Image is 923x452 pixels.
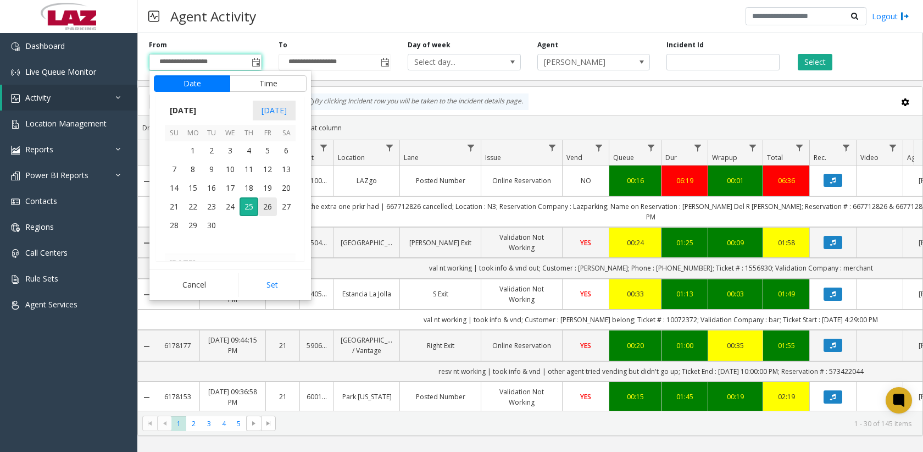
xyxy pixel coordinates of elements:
[316,140,331,155] a: Lot Filter Menu
[886,140,900,155] a: Video Filter Menu
[814,153,826,162] span: Rec.
[165,102,201,119] span: [DATE]
[138,239,155,247] a: Collapse Details
[307,289,327,299] a: 640597
[691,140,705,155] a: Dur Filter Menu
[184,179,202,197] span: 15
[11,94,20,103] img: 'icon'
[11,249,20,258] img: 'icon'
[488,175,555,186] a: Online Reservation
[202,141,221,160] td: Tuesday, September 2, 2025
[379,54,391,70] span: Toggle popup
[165,216,184,235] span: 28
[616,340,654,351] a: 00:20
[11,120,20,129] img: 'icon'
[184,179,202,197] td: Monday, September 15, 2025
[616,238,654,248] div: 00:24
[668,175,701,186] div: 06:19
[566,153,582,162] span: Vend
[2,85,137,111] a: Activity
[25,118,107,129] span: Location Management
[11,68,20,77] img: 'icon'
[770,340,803,351] div: 01:55
[341,175,393,186] a: LAZgo
[221,197,240,216] td: Wednesday, September 24, 2025
[715,340,756,351] a: 00:35
[221,141,240,160] td: Wednesday, September 3, 2025
[798,54,832,70] button: Select
[613,153,634,162] span: Queue
[11,172,20,180] img: 'icon'
[616,392,654,402] a: 00:15
[668,340,701,351] a: 01:00
[668,289,701,299] a: 01:13
[616,175,654,186] a: 00:16
[221,197,240,216] span: 24
[277,160,296,179] span: 13
[246,416,261,431] span: Go to the next page
[11,301,20,310] img: 'icon'
[485,153,501,162] span: Issue
[770,289,803,299] div: 01:49
[221,179,240,197] td: Wednesday, September 17, 2025
[148,3,159,30] img: pageIcon
[261,416,276,431] span: Go to the last page
[569,175,602,186] a: NO
[25,170,88,180] span: Power BI Reports
[258,141,277,160] span: 5
[872,10,909,22] a: Logout
[792,140,807,155] a: Total Filter Menu
[165,125,184,142] th: Su
[277,160,296,179] td: Saturday, September 13, 2025
[138,140,922,411] div: Data table
[644,140,659,155] a: Queue Filter Menu
[202,197,221,216] span: 23
[184,141,202,160] td: Monday, September 1, 2025
[202,216,221,235] td: Tuesday, September 30, 2025
[258,160,277,179] span: 12
[11,146,20,155] img: 'icon'
[221,179,240,197] span: 17
[165,179,184,197] td: Sunday, September 14, 2025
[580,341,591,350] span: YES
[138,118,922,137] div: Drag a column header and drop it here to group by that column
[258,197,277,216] span: 26
[258,160,277,179] td: Friday, September 12, 2025
[277,197,296,216] td: Saturday, September 27, 2025
[207,335,259,356] a: [DATE] 09:44:15 PM
[277,125,296,142] th: Sa
[162,392,193,402] a: 6178153
[154,273,235,297] button: Cancel
[860,153,878,162] span: Video
[616,289,654,299] a: 00:33
[770,238,803,248] a: 01:58
[569,340,602,351] a: YES
[770,175,803,186] a: 06:36
[668,238,701,248] a: 01:25
[569,392,602,402] a: YES
[165,3,262,30] h3: Agent Activity
[186,416,201,431] span: Page 2
[184,160,202,179] span: 8
[25,299,77,310] span: Agent Services
[202,416,216,431] span: Page 3
[25,144,53,155] span: Reports
[569,238,602,248] a: YES
[240,179,258,197] span: 18
[488,387,555,407] a: Validation Not Working
[138,290,155,299] a: Collapse Details
[341,392,393,402] a: Park [US_STATE]
[338,153,365,162] span: Location
[258,125,277,142] th: Fr
[202,160,221,179] td: Tuesday, September 9, 2025
[408,40,451,50] label: Day of week
[216,416,231,431] span: Page 4
[11,275,20,284] img: 'icon'
[165,160,184,179] td: Sunday, September 7, 2025
[165,160,184,179] span: 7
[407,238,474,248] a: [PERSON_NAME] Exit
[240,141,258,160] span: 4
[407,392,474,402] a: Posted Number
